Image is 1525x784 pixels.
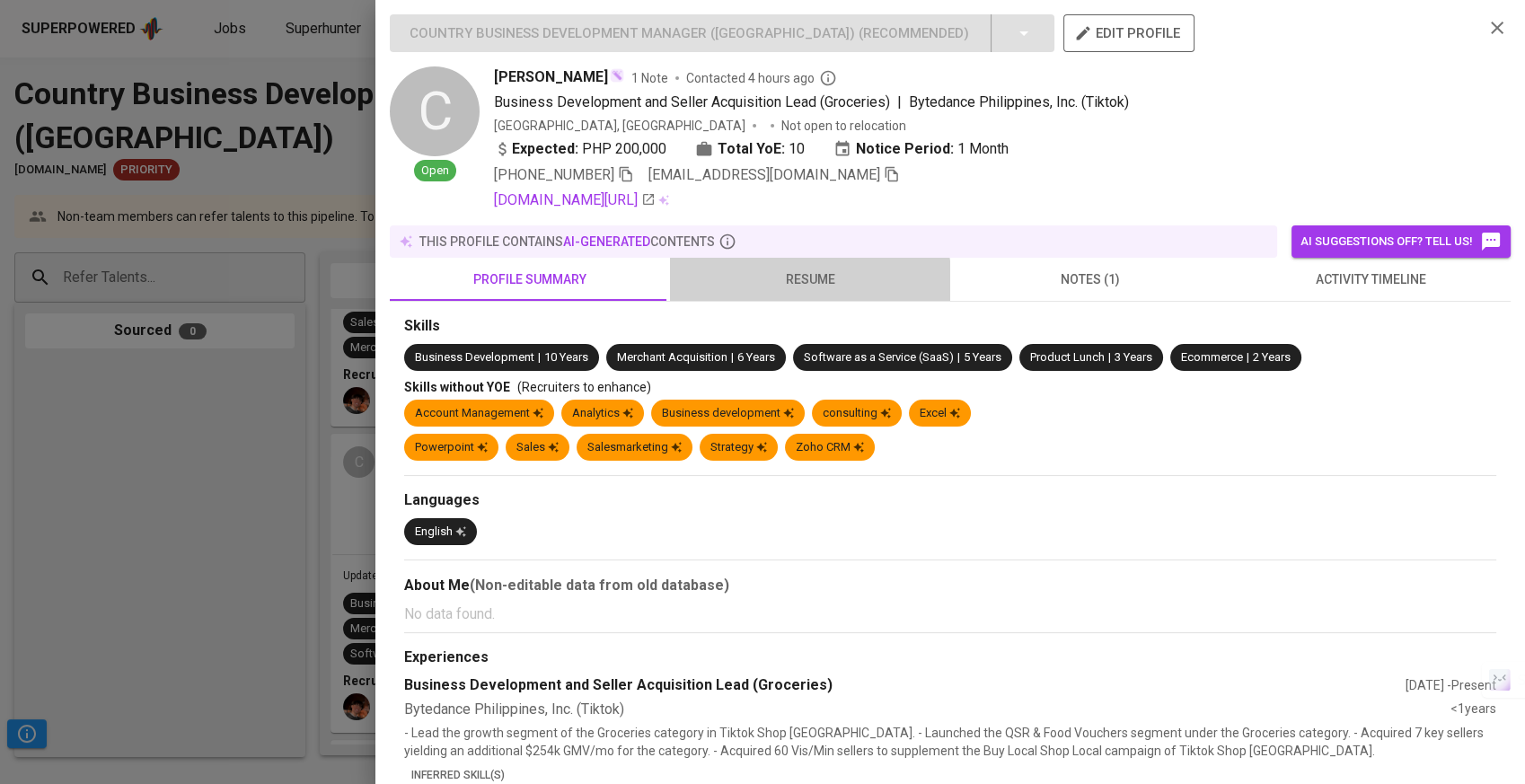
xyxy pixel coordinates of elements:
span: 10 [789,138,805,160]
div: Sales [516,439,559,456]
span: notes (1) [961,269,1220,291]
div: Experiences [404,647,1496,668]
div: Skills [404,316,1496,337]
span: | [957,349,960,366]
span: resume [681,269,939,291]
span: [EMAIL_ADDRESS][DOMAIN_NAME] [648,166,880,183]
p: No data found. [404,603,1496,625]
div: [GEOGRAPHIC_DATA], [GEOGRAPHIC_DATA] [494,117,745,135]
span: Business Development [415,350,534,364]
span: Software as a Service (SaaS) [804,350,954,364]
div: consulting [823,405,891,422]
span: | [897,92,902,113]
span: activity timeline [1241,269,1500,291]
div: Account Management [415,405,543,422]
span: 1 Note [631,69,668,87]
span: AI-generated [563,234,650,249]
div: Zoho CRM [796,439,864,456]
div: Strategy [710,439,767,456]
span: 10 Years [544,350,588,364]
span: [PHONE_NUMBER] [494,166,614,183]
div: Analytics [572,405,633,422]
span: 5 Years [964,350,1001,364]
span: Skills without YOE [404,380,510,394]
span: edit profile [1078,22,1180,45]
span: | [1247,349,1249,366]
span: Product Lunch [1030,350,1105,364]
div: Bytedance Philippines, Inc. (Tiktok) [404,700,1450,720]
a: edit profile [1063,25,1194,40]
div: Salesmarketing [587,439,682,456]
p: Inferred Skill(s) [411,767,1496,783]
div: Languages [404,490,1496,511]
span: profile summary [401,269,659,291]
span: Business Development and Seller Acquisition Lead (Groceries) [494,93,890,110]
div: PHP 200,000 [494,138,666,160]
div: <1 years [1450,700,1496,720]
a: [DOMAIN_NAME][URL] [494,189,656,211]
span: 6 Years [737,350,775,364]
div: Business Development and Seller Acquisition Lead (Groceries) [404,675,1406,696]
span: Contacted 4 hours ago [686,69,837,87]
span: Bytedance Philippines, Inc. (Tiktok) [909,93,1129,110]
span: Ecommerce [1181,350,1243,364]
span: | [1108,349,1111,366]
span: AI suggestions off? Tell us! [1300,231,1502,252]
span: Open [414,163,456,180]
p: - Lead the growth segment of the Groceries category in Tiktok Shop [GEOGRAPHIC_DATA]. - Launched ... [404,724,1496,760]
span: (Recruiters to enhance) [517,380,651,394]
div: C [390,66,480,156]
span: 3 Years [1115,350,1152,364]
span: 2 Years [1253,350,1291,364]
span: Merchant Acquisition [617,350,727,364]
div: Powerpoint [415,439,488,456]
b: Notice Period: [856,138,954,160]
div: About Me [404,575,1496,596]
div: English [415,524,466,541]
span: | [731,349,734,366]
img: magic_wand.svg [610,68,624,83]
p: Not open to relocation [781,117,906,135]
div: Excel [920,405,960,422]
p: this profile contains contents [419,233,715,251]
button: AI suggestions off? Tell us! [1291,225,1511,258]
svg: By Philippines recruiter [819,69,837,87]
b: (Non-editable data from old database) [470,577,729,594]
button: edit profile [1063,14,1194,52]
b: Expected: [512,138,578,160]
div: Business development [662,405,794,422]
span: | [538,349,541,366]
span: [PERSON_NAME] [494,66,608,88]
div: 1 Month [833,138,1009,160]
div: [DATE] - Present [1406,676,1496,694]
b: Total YoE: [718,138,785,160]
